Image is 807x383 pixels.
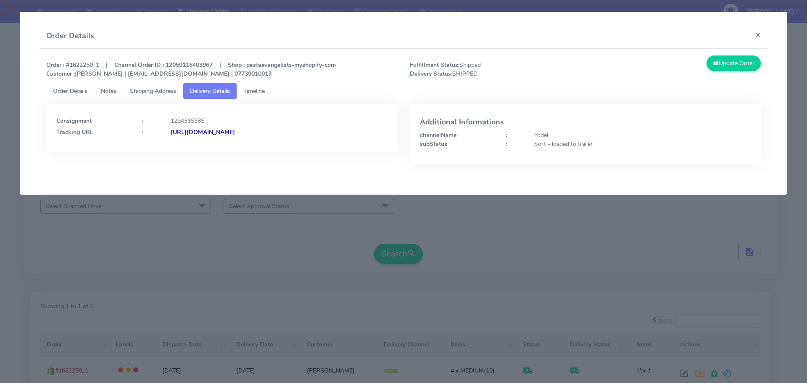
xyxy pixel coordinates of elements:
strong: [URL][DOMAIN_NAME] [171,128,235,136]
span: Delivery Details [190,87,230,95]
ul: Tabs [46,83,761,99]
span: Shipping Address [130,87,177,95]
strong: Consignment [56,117,92,125]
h4: Additional Informations [420,118,751,127]
strong: Customer : [46,70,75,78]
strong: channelName [420,131,456,139]
span: Order Details [53,87,87,95]
span: Shipped SHIPPED [403,61,585,78]
div: 1294365985 [164,116,393,125]
strong: Tracking URL [56,128,93,136]
div: Sort - loaded to trailer [528,140,757,148]
strong: Delivery Status: [410,70,452,78]
button: Close [749,24,767,46]
span: Timeline [243,87,265,95]
strong: : [506,131,507,139]
div: Yodel [528,131,757,140]
h4: Order Details [46,30,94,42]
strong: : [142,117,143,125]
button: Update Order [707,55,761,71]
span: Notes [101,87,116,95]
strong: : [506,140,507,148]
strong: Order : #1622250_1 | Channel Order ID : 12059118403967 | Shop : pastaevangelists-myshopify-com [P... [46,61,336,78]
strong: : [142,128,143,136]
strong: subStatus [420,140,447,148]
strong: Fulfillment Status: [410,61,459,69]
